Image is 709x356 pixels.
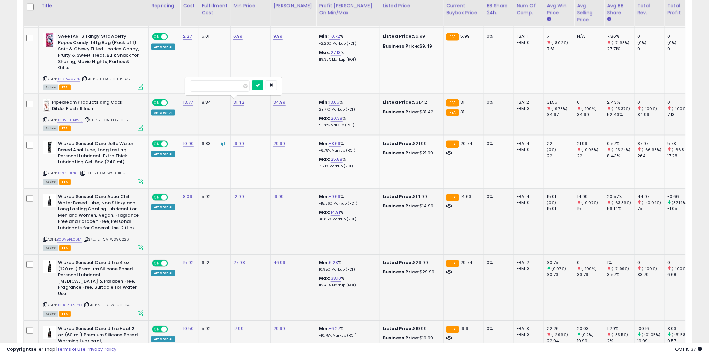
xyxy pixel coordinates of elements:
[81,76,131,82] span: | SKU: 20-CA-30005632
[319,275,331,282] b: Max:
[383,260,438,266] div: $29.99
[183,2,196,9] div: Cost
[319,57,375,62] p: 119.38% Markup (ROI)
[517,326,539,332] div: FBA: 3
[547,194,574,200] div: 15.01
[642,332,660,338] small: (401.05%)
[233,326,244,332] a: 17.99
[577,206,604,212] div: 15
[517,266,539,272] div: FBM: 3
[637,33,664,39] div: 0
[7,346,31,352] strong: Copyright
[329,99,340,106] a: 13.05
[167,34,178,40] span: OFF
[461,99,465,105] span: 31
[607,46,634,52] div: 27.71%
[319,141,375,153] div: %
[642,147,661,152] small: (-66.68%)
[202,2,228,16] div: Fulfillment Cost
[547,33,574,39] div: 7
[319,334,375,338] p: -10.75% Markup (ROI)
[547,2,571,16] div: Avg Win Price
[319,148,375,153] p: -6.78% Markup (ROI)
[43,99,50,113] img: 319wvODI6rL._SL40_.jpg
[319,276,375,288] div: %
[151,204,175,210] div: Amazon AI
[383,194,413,200] b: Listed Price:
[667,33,695,39] div: 0
[273,140,285,147] a: 29.99
[383,43,438,49] div: $9.49
[319,2,377,16] div: Profit [PERSON_NAME] on Min/Max
[331,275,341,282] a: 38.10
[329,326,340,332] a: -6.27
[581,266,597,272] small: (-100%)
[59,126,71,131] span: FBA
[167,141,178,147] span: OFF
[383,43,420,49] b: Business Price:
[487,33,509,39] div: 0%
[581,106,597,111] small: (-100%)
[273,194,284,200] a: 19.99
[202,260,225,266] div: 6.12
[446,99,459,107] small: FBA
[80,171,125,176] span: | SKU: 21-CA-WS90109
[151,44,175,50] div: Amazon AI
[43,260,56,273] img: 31wMBKA8eVL._SL40_.jpg
[273,326,285,332] a: 29.99
[319,123,375,128] p: 51.78% Markup (ROI)
[331,49,341,56] a: 27.13
[273,260,286,266] a: 46.99
[383,109,420,115] b: Business Price:
[637,194,664,200] div: 44.97
[637,326,664,332] div: 100.16
[233,260,245,266] a: 27.98
[383,33,438,39] div: $6.99
[153,261,161,266] span: ON
[329,33,340,40] a: -0.72
[607,194,634,200] div: 20.57%
[319,210,375,222] div: %
[383,335,420,341] b: Business Price:
[383,140,413,147] b: Listed Price:
[383,269,438,275] div: $29.99
[642,106,657,111] small: (-100%)
[667,2,692,16] div: Total Profit
[153,100,161,106] span: ON
[83,303,129,308] span: | SKU: 21-CA-WS90504
[383,335,438,341] div: $19.99
[547,200,556,206] small: (0%)
[59,311,71,317] span: FBA
[672,332,690,338] small: (431.58%)
[233,2,268,9] div: Min Price
[637,206,664,212] div: 75
[202,141,225,147] div: 6.83
[487,326,509,332] div: 0%
[319,140,329,147] b: Min:
[551,40,568,46] small: (-8.02%)
[667,272,695,278] div: 6.68
[383,109,438,115] div: $31.42
[577,99,604,105] div: 0
[57,346,86,352] a: Terms of Use
[611,200,631,206] small: (-63.36%)
[577,112,604,118] div: 34.99
[84,117,130,123] span: | SKU: 21-CA-PD5501-21
[319,99,375,112] div: %
[383,141,438,147] div: $21.99
[547,16,551,22] small: Avg Win Price.
[383,260,413,266] b: Listed Price:
[331,156,343,163] a: 25.88
[667,46,695,52] div: 0
[43,85,58,90] span: All listings currently available for purchase on Amazon
[183,326,194,332] a: 10.50
[547,206,574,212] div: 15.01
[153,195,161,200] span: ON
[319,115,331,121] b: Max:
[329,194,341,200] a: -9.69
[577,2,601,23] div: Avg Selling Price
[611,266,629,272] small: (-71.99%)
[43,326,56,339] img: 31isfj6+U2L._SL40_.jpg
[183,33,192,40] a: 2.27
[461,33,470,39] span: 5.99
